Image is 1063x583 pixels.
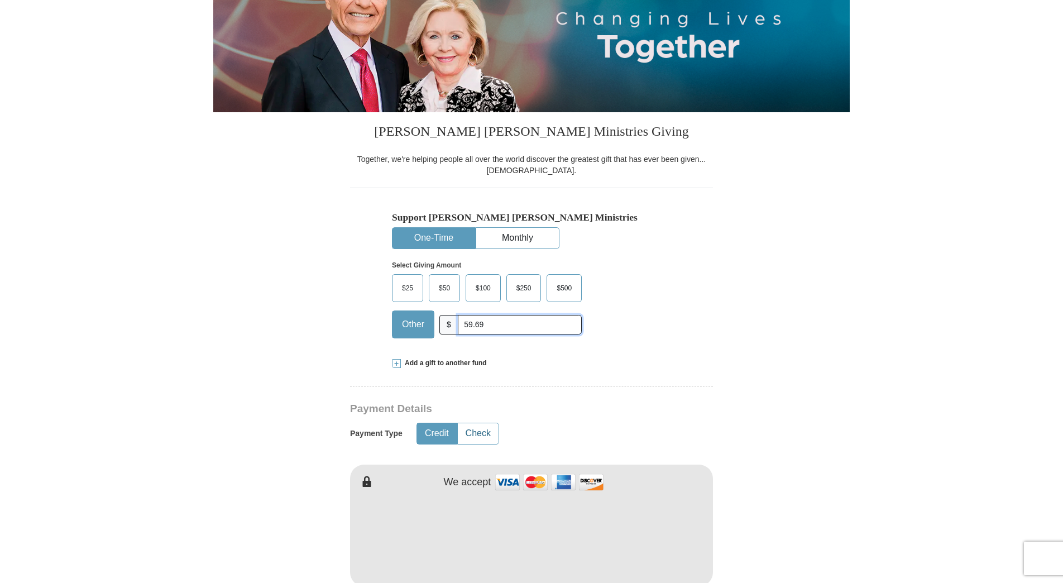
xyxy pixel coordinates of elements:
h3: Payment Details [350,403,635,415]
span: Add a gift to another fund [401,359,487,368]
h5: Payment Type [350,429,403,438]
div: Together, we're helping people all over the world discover the greatest gift that has ever been g... [350,154,713,176]
span: $100 [470,280,496,297]
span: $50 [433,280,456,297]
h4: We accept [444,476,491,489]
span: $ [439,315,458,334]
input: Other Amount [458,315,582,334]
span: $25 [396,280,419,297]
button: One-Time [392,228,475,249]
span: $250 [511,280,537,297]
strong: Select Giving Amount [392,261,461,269]
span: $500 [551,280,577,297]
button: Check [458,423,499,444]
h5: Support [PERSON_NAME] [PERSON_NAME] Ministries [392,212,671,223]
img: credit cards accepted [494,470,605,494]
button: Credit [417,423,457,444]
h3: [PERSON_NAME] [PERSON_NAME] Ministries Giving [350,112,713,154]
span: Other [396,316,430,333]
button: Monthly [476,228,559,249]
